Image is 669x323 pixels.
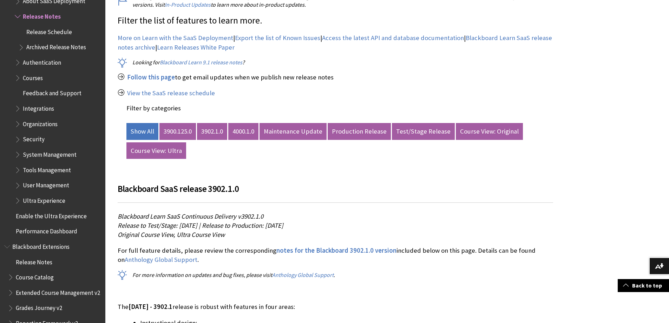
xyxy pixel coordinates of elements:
[328,123,391,140] a: Production Release
[16,210,87,220] span: Enable the Ultra Experience
[126,123,158,140] a: Show All
[118,58,553,66] p: Looking for ?
[118,34,233,42] a: More on Learn with the SaaS Deployment
[16,302,62,312] span: Grades Journey v2
[322,34,464,42] a: Access the latest API and database documentation
[159,123,196,140] a: 3900.125.0
[126,104,181,112] label: Filter by categories
[23,195,65,204] span: Ultra Experience
[16,225,77,235] span: Performance Dashboard
[23,72,43,82] span: Courses
[165,1,211,8] a: In-Product Updates
[118,271,553,279] p: For more information on updates and bug fixes, please visit .
[276,246,396,255] a: notes for the Blackboard 3902.1.0 version
[160,59,242,66] a: Blackboard Learn 9.1 release notes
[157,43,235,52] a: Learn Releases White Paper
[127,89,215,97] a: View the SaaS release schedule
[118,33,553,52] p: | | | |
[118,221,283,230] span: Release to Test/Stage: [DATE] | Release to Production: [DATE]
[272,271,334,279] a: Anthology Global Support
[118,34,552,51] a: Blackboard Learn SaaS release notes archive
[23,11,61,20] span: Release Notes
[118,246,553,264] p: For full feature details, please review the corresponding included below on this page. Details ca...
[228,123,258,140] a: 4000.1.0
[118,14,553,27] p: Filter the list of features to learn more.
[456,123,523,140] a: Course View: Original
[26,26,72,35] span: Release Schedule
[12,241,70,250] span: Blackboard Extensions
[23,149,77,158] span: System Management
[16,256,52,266] span: Release Notes
[118,73,553,82] p: to get email updates when we publish new release notes
[260,123,327,140] a: Maintenance Update
[118,231,225,239] span: Original Course View, Ultra Course View
[127,73,175,82] a: Follow this page
[16,287,100,296] span: Extended Course Management v2
[16,271,54,281] span: Course Catalog
[125,256,197,264] a: Anthology Global Support
[126,142,186,159] a: Course View: Ultra
[23,88,81,97] span: Feedback and Support
[197,123,227,140] a: 3902.1.0
[23,134,45,143] span: Security
[118,302,553,311] p: The release is robust with features in four areas:
[129,303,172,311] span: [DATE] - 3902.1
[26,41,86,51] span: Archived Release Notes
[23,180,69,189] span: User Management
[23,164,71,174] span: Tools Management
[118,183,239,194] span: Blackboard SaaS release 3902.1.0
[118,212,263,220] span: Blackboard Learn SaaS Continuous Delivery v3902.1.0
[392,123,455,140] a: Test/Stage Release
[235,34,320,42] a: Export the list of Known Issues
[23,103,54,112] span: Integrations
[23,118,58,128] span: Organizations
[618,279,669,292] a: Back to top
[23,57,61,66] span: Authentication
